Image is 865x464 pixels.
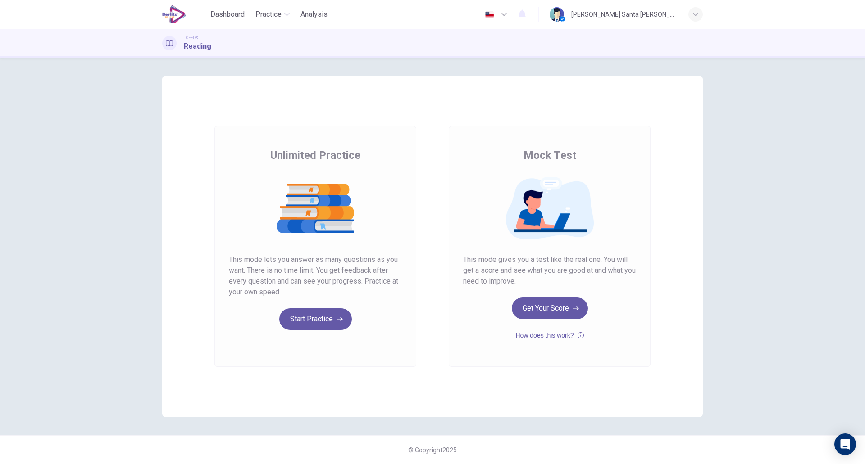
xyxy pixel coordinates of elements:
img: en [484,11,495,18]
span: Mock Test [524,148,576,162]
span: Analysis [300,9,328,20]
button: Practice [252,6,293,23]
span: Practice [255,9,282,20]
span: © Copyright 2025 [408,446,457,454]
img: EduSynch logo [162,5,186,23]
button: Analysis [297,6,331,23]
span: Dashboard [210,9,245,20]
div: Open Intercom Messenger [834,433,856,455]
h1: Reading [184,41,211,52]
button: Start Practice [279,308,352,330]
span: This mode gives you a test like the real one. You will get a score and see what you are good at a... [463,254,636,287]
button: How does this work? [515,330,583,341]
img: Profile picture [550,7,564,22]
span: This mode lets you answer as many questions as you want. There is no time limit. You get feedback... [229,254,402,297]
button: Get Your Score [512,297,588,319]
button: Dashboard [207,6,248,23]
a: EduSynch logo [162,5,207,23]
span: TOEFL® [184,35,198,41]
span: Unlimited Practice [270,148,360,162]
div: [PERSON_NAME] Santa [PERSON_NAME] [571,9,678,20]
